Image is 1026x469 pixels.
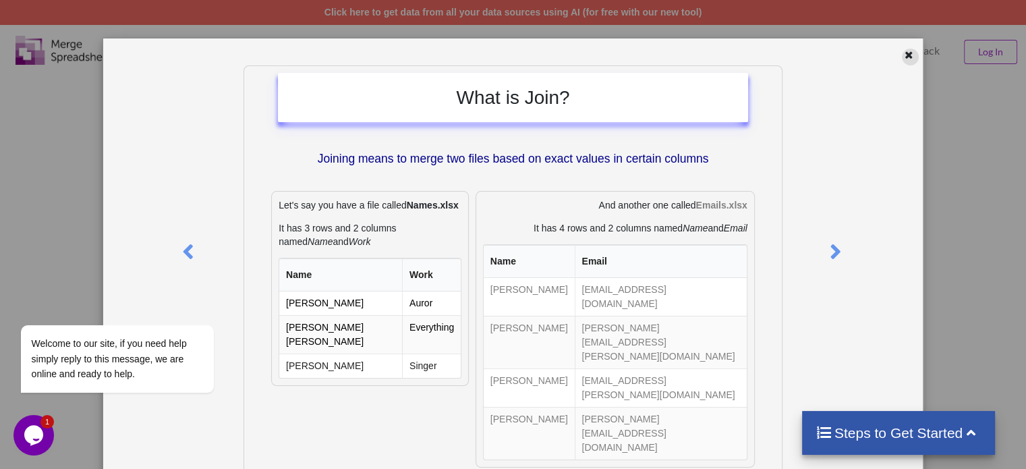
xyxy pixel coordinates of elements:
td: Singer [402,354,461,378]
td: [PERSON_NAME] [484,278,575,316]
h4: Steps to Get Started [816,424,982,441]
p: It has 3 rows and 2 columns named and [279,221,461,248]
th: Name [279,258,402,292]
iframe: chat widget [13,415,57,456]
i: Name [683,223,708,233]
td: [PERSON_NAME] [484,407,575,460]
td: [PERSON_NAME] [279,292,402,315]
td: Everything [402,315,461,354]
td: [PERSON_NAME] [279,354,402,378]
th: Name [484,245,575,278]
i: Name [308,236,333,247]
td: Auror [402,292,461,315]
td: [PERSON_NAME] [484,368,575,407]
th: Work [402,258,461,292]
td: [PERSON_NAME][EMAIL_ADDRESS][PERSON_NAME][DOMAIN_NAME] [575,316,747,368]
iframe: chat widget [13,203,256,408]
h2: What is Join? [291,86,735,109]
td: [PERSON_NAME] [PERSON_NAME] [279,315,402,354]
i: Email [724,223,747,233]
b: Emails.xlsx [695,200,747,211]
b: Names.xlsx [407,200,459,211]
i: Work [349,236,371,247]
p: Joining means to merge two files based on exact values in certain columns [278,150,748,167]
p: Let's say you have a file called [279,198,461,212]
th: Email [575,245,747,278]
td: [PERSON_NAME] [484,316,575,368]
td: [PERSON_NAME][EMAIL_ADDRESS][DOMAIN_NAME] [575,407,747,460]
p: And another one called [483,198,747,212]
td: [EMAIL_ADDRESS][DOMAIN_NAME] [575,278,747,316]
td: [EMAIL_ADDRESS][PERSON_NAME][DOMAIN_NAME] [575,368,747,407]
p: It has 4 rows and 2 columns named and [483,221,747,235]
